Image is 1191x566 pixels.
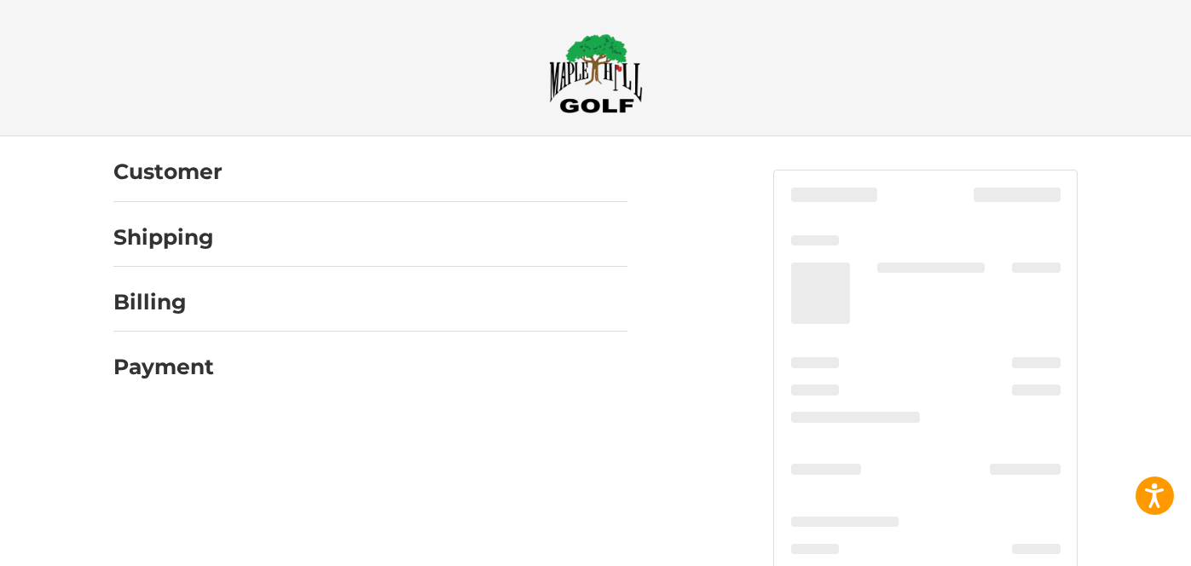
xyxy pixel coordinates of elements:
h2: Shipping [113,224,214,251]
h2: Payment [113,354,214,380]
h2: Customer [113,159,223,185]
img: Maple Hill Golf [549,33,643,113]
iframe: Gorgias live chat messenger [17,493,203,549]
h2: Billing [113,289,213,315]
